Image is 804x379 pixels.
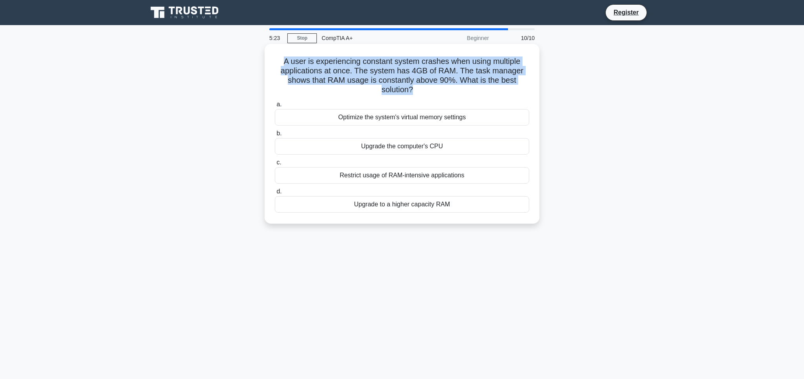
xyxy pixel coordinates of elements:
a: Stop [287,33,317,43]
div: Optimize the system's virtual memory settings [275,109,529,126]
div: Upgrade the computer's CPU [275,138,529,155]
div: 10/10 [493,30,539,46]
div: CompTIA A+ [317,30,425,46]
div: Restrict usage of RAM-intensive applications [275,167,529,184]
span: b. [276,130,281,137]
a: Register [609,7,643,17]
div: Upgrade to a higher capacity RAM [275,196,529,213]
div: Beginner [425,30,493,46]
span: d. [276,188,281,195]
span: a. [276,101,281,108]
span: c. [276,159,281,166]
h5: A user is experiencing constant system crashes when using multiple applications at once. The syst... [274,56,530,95]
div: 5:23 [265,30,287,46]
